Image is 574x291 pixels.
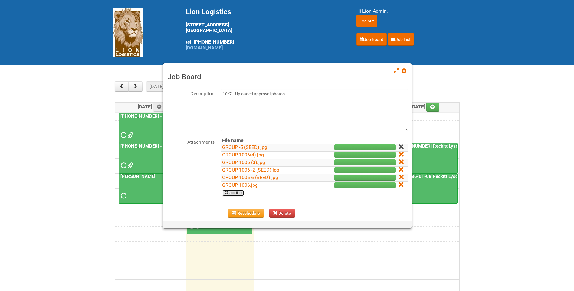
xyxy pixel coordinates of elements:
th: File name [221,137,310,144]
a: GROUP 1006(4).jpg [222,152,264,158]
a: Job Board [356,33,387,46]
label: Attachments [166,137,215,146]
label: Description [166,89,215,97]
span: [DATE] [411,104,440,110]
a: [PHONE_NUMBER] - Naked Reformulation Mailing 1 [119,113,184,143]
a: Add an event [153,103,166,112]
a: [PHONE_NUMBER] - Naked Reformulation Mailing 1 PHOTOS [119,143,246,149]
button: [DATE] [146,81,167,92]
a: GROUP 1006 (3).jpg [222,159,265,165]
div: Hi Lion Admin, [356,8,461,15]
a: [PHONE_NUMBER] - Naked Reformulation Mailing 1 [119,113,227,119]
span: [DATE] [138,104,166,110]
a: GROUP -5 (SEED).jpg [222,144,267,150]
a: GROUP 1006 -2 (SEED).jpg [222,167,279,173]
span: GROUP 1003.jpg GROUP 1003 (2).jpg GROUP 1003 (3).jpg GROUP 1003 (4).jpg GROUP 1003 (5).jpg GROUP ... [127,163,132,168]
a: [DOMAIN_NAME] [186,45,223,51]
a: 25-011286-01-08 Reckitt Lysol Laundry Scented [392,173,458,204]
input: Log out [356,15,377,27]
span: Requested [121,163,125,168]
span: Requested [121,133,125,137]
a: Lion Logistics [113,29,143,35]
a: [PHONE_NUMBER] Reckitt Lysol Wipes Stage 4 - labeling day [392,143,458,173]
a: [PERSON_NAME] [119,173,184,204]
a: [PERSON_NAME] [119,174,156,179]
a: GROUP 1006-6 (SEED).jpg [222,175,278,180]
a: [PHONE_NUMBER] Reckitt Lysol Wipes Stage 4 - labeling day [392,143,520,149]
textarea: 10/7-- Uploaded approval photos [221,89,408,131]
a: Add an event [426,103,440,112]
span: Lion Logistics [186,8,231,16]
a: GROUP 1006.jpg [222,182,258,188]
span: Lion25-055556-01_LABELS_03Oct25.xlsx MOR - 25-055556-01.xlsm G147.png G258.png G369.png M147.png ... [127,133,132,137]
button: Reschedule [228,209,264,218]
a: Add files [222,190,244,196]
button: Delete [269,209,295,218]
h3: Job Board [168,72,407,81]
span: Requested [121,194,125,198]
a: 25-011286-01-08 Reckitt Lysol Laundry Scented [392,174,495,179]
img: Lion Logistics [113,8,143,57]
div: [STREET_ADDRESS] [GEOGRAPHIC_DATA] tel: [PHONE_NUMBER] [186,8,341,51]
a: [PHONE_NUMBER] - Naked Reformulation Mailing 1 PHOTOS [119,143,184,173]
a: Job List [388,33,414,46]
